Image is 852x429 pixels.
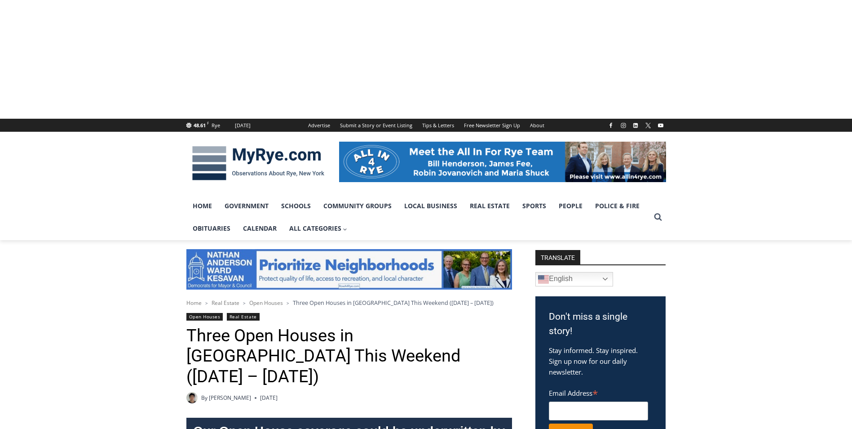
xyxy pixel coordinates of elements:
a: Home [186,299,202,307]
nav: Primary Navigation [186,195,650,240]
strong: TRANSLATE [535,250,580,264]
img: Patel, Devan - bio cropped 200x200 [186,392,198,403]
span: By [201,393,207,402]
img: MyRye.com [186,140,330,187]
h1: Three Open Houses in [GEOGRAPHIC_DATA] This Weekend ([DATE] – [DATE]) [186,326,512,387]
div: Rye [212,121,220,130]
a: Author image [186,392,198,403]
a: X [643,120,653,131]
button: View Search Form [650,209,666,225]
a: English [535,272,613,286]
a: Community Groups [317,195,398,217]
time: [DATE] [260,393,278,402]
a: Sports [516,195,552,217]
a: All Categories [283,217,354,240]
a: Advertise [303,119,335,132]
a: Open Houses [186,313,223,321]
a: Schools [275,195,317,217]
label: Email Address [549,384,648,400]
a: Instagram [618,120,629,131]
span: > [243,300,246,306]
a: People [552,195,589,217]
a: Submit a Story or Event Listing [335,119,417,132]
a: Tips & Letters [417,119,459,132]
span: > [287,300,289,306]
span: All Categories [289,223,348,233]
a: Government [218,195,275,217]
a: Free Newsletter Sign Up [459,119,525,132]
a: Linkedin [630,120,641,131]
nav: Secondary Navigation [303,119,549,132]
a: Open Houses [249,299,283,307]
a: Obituaries [186,217,237,240]
span: 48.61 [194,122,206,129]
a: About [525,119,549,132]
span: Three Open Houses in [GEOGRAPHIC_DATA] This Weekend ([DATE] – [DATE]) [293,299,494,307]
nav: Breadcrumbs [186,298,512,307]
a: Police & Fire [589,195,646,217]
div: [DATE] [235,121,251,130]
h3: Don't miss a single story! [549,310,652,338]
a: Real Estate [212,299,239,307]
img: All in for Rye [339,142,666,182]
img: en [538,274,549,285]
p: Stay informed. Stay inspired. Sign up now for our daily newsletter. [549,345,652,377]
a: Real Estate [464,195,516,217]
a: Facebook [605,120,616,131]
span: F [207,121,209,125]
a: Home [186,195,218,217]
a: Local Business [398,195,464,217]
a: Real Estate [227,313,260,321]
a: YouTube [655,120,666,131]
a: Calendar [237,217,283,240]
a: [PERSON_NAME] [209,394,251,402]
span: > [205,300,208,306]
